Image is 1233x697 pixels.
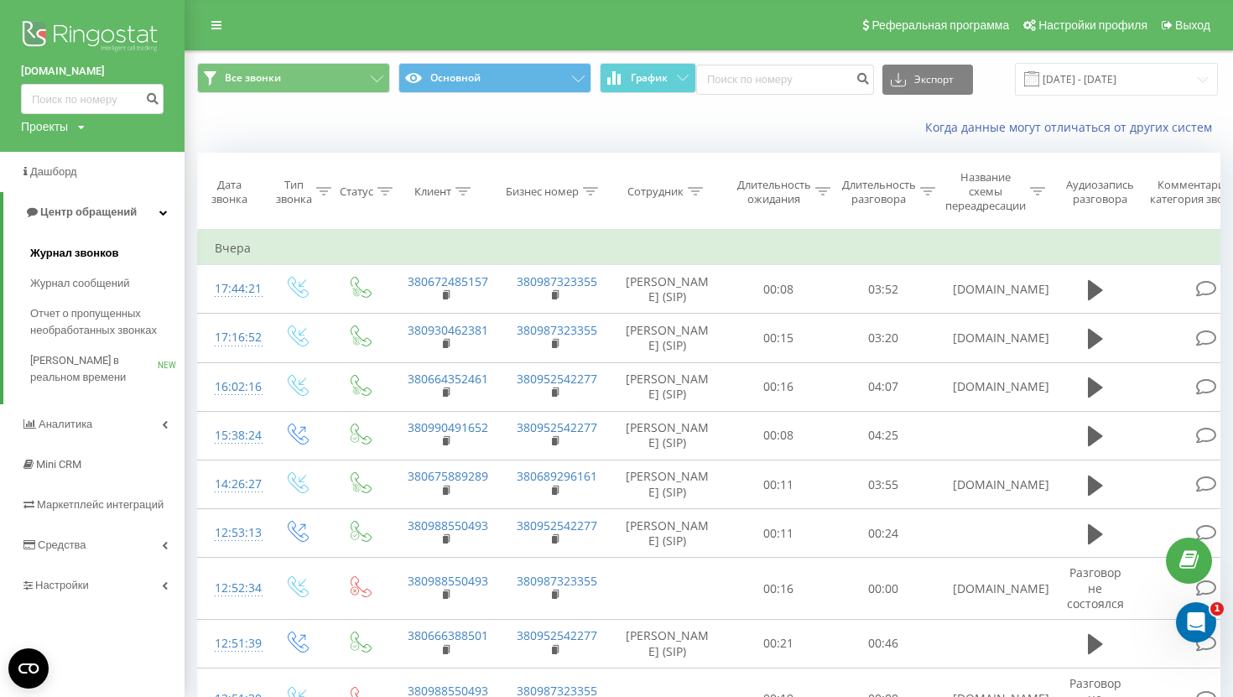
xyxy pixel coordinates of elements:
span: Все звонки [225,71,281,85]
span: Маркетплейс интеграций [37,498,164,511]
div: Клиент [414,185,451,199]
span: Выход [1175,18,1210,32]
span: Реферальная программа [871,18,1009,32]
td: [PERSON_NAME] (SIP) [609,314,726,362]
div: Статус [340,185,373,199]
a: 380689296161 [517,468,597,484]
td: [PERSON_NAME] (SIP) [609,362,726,411]
a: 380988550493 [408,518,488,533]
div: Проекты [21,118,68,135]
div: Бизнес номер [506,185,579,199]
a: 380930462381 [408,322,488,338]
td: 03:20 [831,314,936,362]
td: [DOMAIN_NAME] [936,265,1045,314]
td: 00:21 [726,619,831,668]
a: 380664352461 [408,371,488,387]
button: Экспорт [882,65,973,95]
span: График [631,72,668,84]
td: [PERSON_NAME] (SIP) [609,265,726,314]
div: 17:44:21 [215,273,248,305]
td: 04:07 [831,362,936,411]
a: 380987323355 [517,322,597,338]
a: 380987323355 [517,273,597,289]
span: Дашборд [30,165,77,178]
span: Журнал сообщений [30,275,129,292]
div: Длительность ожидания [737,178,811,206]
td: 00:00 [831,558,936,620]
td: 00:08 [726,265,831,314]
td: 00:11 [726,509,831,558]
span: 1 [1210,602,1224,616]
td: 03:52 [831,265,936,314]
span: Аналитика [39,418,92,430]
a: [PERSON_NAME] в реальном времениNEW [30,346,185,393]
a: 380666388501 [408,627,488,643]
div: Аудиозапись разговора [1059,178,1141,206]
td: 00:46 [831,619,936,668]
div: 12:51:39 [215,627,248,660]
button: График [600,63,696,93]
span: Журнал звонков [30,245,118,262]
a: Журнал звонков [30,238,185,268]
a: Журнал сообщений [30,268,185,299]
span: Отчет о пропущенных необработанных звонках [30,305,176,339]
td: 00:16 [726,558,831,620]
a: [DOMAIN_NAME] [21,63,164,80]
div: Сотрудник [627,185,684,199]
a: 380952542277 [517,371,597,387]
span: Настройки профиля [1038,18,1147,32]
span: [PERSON_NAME] в реальном времени [30,352,158,386]
a: 380952542277 [517,518,597,533]
div: 17:16:52 [215,321,248,354]
td: [DOMAIN_NAME] [936,460,1045,509]
a: 380675889289 [408,468,488,484]
div: Дата звонка [198,178,260,206]
input: Поиск по номеру [696,65,874,95]
td: 00:08 [726,411,831,460]
button: Основной [398,63,591,93]
td: [DOMAIN_NAME] [936,314,1045,362]
button: Все звонки [197,63,390,93]
a: Когда данные могут отличаться от других систем [925,119,1220,135]
iframe: Intercom live chat [1176,602,1216,642]
span: Центр обращений [40,205,137,218]
a: 380987323355 [517,573,597,589]
input: Поиск по номеру [21,84,164,114]
a: 380952542277 [517,419,597,435]
div: 14:26:27 [215,468,248,501]
td: 04:25 [831,411,936,460]
td: 00:24 [831,509,936,558]
td: 00:11 [726,460,831,509]
div: Название схемы переадресации [945,170,1026,213]
td: 00:15 [726,314,831,362]
div: Длительность разговора [842,178,916,206]
td: 00:16 [726,362,831,411]
div: 16:02:16 [215,371,248,403]
span: Настройки [35,579,89,591]
div: 15:38:24 [215,419,248,452]
a: 380952542277 [517,627,597,643]
span: Mini CRM [36,458,81,471]
a: 380672485157 [408,273,488,289]
td: [PERSON_NAME] (SIP) [609,460,726,509]
img: Ringostat logo [21,17,164,59]
td: [PERSON_NAME] (SIP) [609,619,726,668]
span: Средства [38,538,86,551]
td: 03:55 [831,460,936,509]
div: 12:52:34 [215,572,248,605]
td: [PERSON_NAME] (SIP) [609,509,726,558]
a: Отчет о пропущенных необработанных звонках [30,299,185,346]
div: Тип звонка [276,178,312,206]
button: Open CMP widget [8,648,49,689]
td: [DOMAIN_NAME] [936,558,1045,620]
a: Центр обращений [3,192,185,232]
span: Разговор не состоялся [1067,564,1124,611]
a: 380990491652 [408,419,488,435]
td: [DOMAIN_NAME] [936,362,1045,411]
td: [PERSON_NAME] (SIP) [609,411,726,460]
a: 380988550493 [408,573,488,589]
div: 12:53:13 [215,517,248,549]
